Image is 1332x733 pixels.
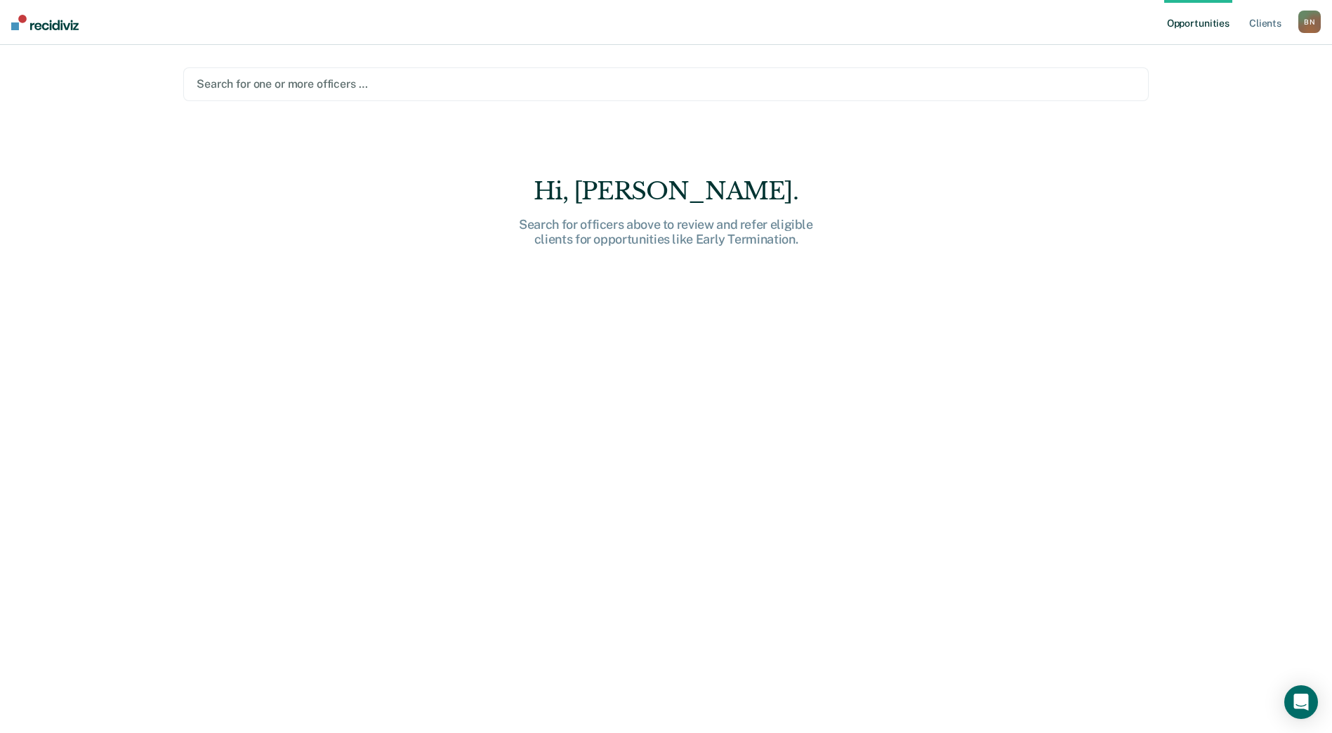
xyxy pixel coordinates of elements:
[1284,685,1318,719] div: Open Intercom Messenger
[11,15,79,30] img: Recidiviz
[1298,11,1321,33] button: BN
[1298,11,1321,33] div: B N
[442,217,891,247] div: Search for officers above to review and refer eligible clients for opportunities like Early Termi...
[442,177,891,206] div: Hi, [PERSON_NAME].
